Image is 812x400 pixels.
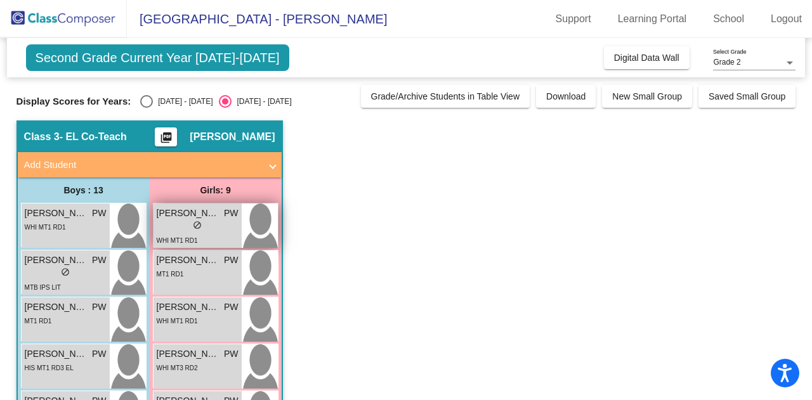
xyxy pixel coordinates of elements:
span: Grade/Archive Students in Table View [371,91,520,101]
span: PW [92,254,107,267]
span: PW [92,300,107,314]
span: WHI MT3 RD2 [157,365,198,371]
span: PW [224,254,239,267]
span: PW [92,347,107,361]
mat-panel-title: Add Student [24,158,260,172]
span: [PERSON_NAME] [25,300,88,314]
a: Logout [761,9,812,29]
span: MT1 RD1 [157,271,184,278]
mat-icon: picture_as_pdf [159,131,174,149]
span: - EL Co-Teach [60,131,127,143]
span: [GEOGRAPHIC_DATA] - [PERSON_NAME] [127,9,387,29]
span: [PERSON_NAME] [190,131,275,143]
span: Class 3 [24,131,60,143]
mat-radio-group: Select an option [140,95,291,108]
span: [PERSON_NAME] [157,347,220,361]
a: Learning Portal [608,9,697,29]
span: WHI MT1 RD1 [157,318,198,325]
span: WHI MT1 RD1 [25,224,66,231]
a: Support [546,9,601,29]
span: HIS MT1 RD3 EL [25,365,74,371]
span: [PERSON_NAME] [25,207,88,220]
div: [DATE] - [DATE] [153,96,213,107]
span: WHI MT1 RD1 [157,237,198,244]
span: [PERSON_NAME] [25,347,88,361]
span: Grade 2 [713,58,740,67]
span: PW [224,347,239,361]
button: Grade/Archive Students in Table View [361,85,530,108]
span: [PERSON_NAME] [157,300,220,314]
span: Download [546,91,586,101]
a: School [703,9,754,29]
span: do_not_disturb_alt [61,268,70,276]
mat-expansion-panel-header: Add Student [18,152,282,177]
span: PW [224,300,239,314]
div: [DATE] - [DATE] [232,96,291,107]
span: PW [92,207,107,220]
span: [PERSON_NAME] [157,207,220,220]
button: New Small Group [602,85,692,108]
span: [PERSON_NAME] [25,254,88,267]
span: PW [224,207,239,220]
span: New Small Group [612,91,682,101]
button: Print Students Details [155,127,177,146]
button: Saved Small Group [698,85,796,108]
span: MT1 RD1 [25,318,52,325]
button: Digital Data Wall [604,46,690,69]
div: Boys : 13 [18,177,150,203]
div: Girls: 9 [150,177,282,203]
span: Display Scores for Years: [16,96,131,107]
span: do_not_disturb_alt [193,221,202,229]
span: MTB IPS LIT [25,284,61,291]
span: Second Grade Current Year [DATE]-[DATE] [26,44,289,71]
span: Saved Small Group [709,91,785,101]
button: Download [536,85,596,108]
span: [PERSON_NAME] [157,254,220,267]
span: Digital Data Wall [614,53,679,63]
